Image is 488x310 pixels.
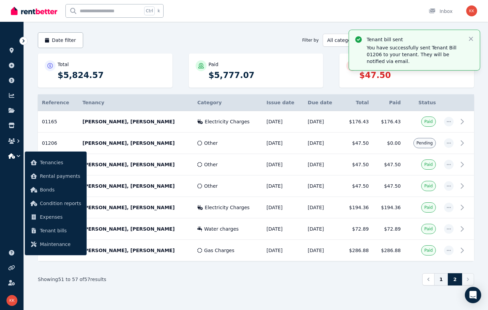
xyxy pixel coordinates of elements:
td: [DATE] [262,154,304,175]
td: $72.89 [373,218,405,240]
td: [DATE] [262,133,304,154]
span: Maintenance [40,240,81,248]
a: Condition reports [28,197,84,210]
span: Paid [424,183,433,189]
th: Paid [373,94,405,111]
th: Tenancy [78,94,193,111]
p: [PERSON_NAME], [PERSON_NAME] [82,118,189,125]
td: [DATE] [304,240,341,261]
span: Reference [42,100,69,105]
span: Condition reports [40,199,81,207]
span: Paid [424,162,433,167]
td: [DATE] [262,240,304,261]
img: Klevis Kllogjri [6,295,17,306]
td: $194.36 [373,197,405,218]
td: [DATE] [262,197,304,218]
td: [DATE] [304,111,341,133]
a: Expenses [28,210,84,224]
span: Tenancies [40,158,81,167]
span: 01165 [42,119,57,124]
span: Other [204,161,218,168]
span: Filter by [302,37,319,43]
td: [DATE] [304,218,341,240]
td: $286.88 [341,240,373,261]
th: Due date [304,94,341,111]
td: [DATE] [304,175,341,197]
td: $72.89 [341,218,373,240]
span: Bonds [40,186,81,194]
td: [DATE] [304,154,341,175]
nav: Pagination [422,273,474,285]
span: Expenses [40,213,81,221]
span: All categories [327,37,396,44]
a: Rental payments [28,169,84,183]
span: Paid [424,205,433,210]
td: [DATE] [304,197,341,218]
td: $0.00 [373,133,405,154]
td: $47.50 [341,133,373,154]
span: Electricity Charges [205,118,250,125]
p: Tenant bill sent [367,36,462,43]
a: Bonds [28,183,84,197]
td: $176.43 [341,111,373,133]
span: k [157,8,160,14]
td: [DATE] [262,111,304,133]
td: $194.36 [341,197,373,218]
img: RentBetter [11,6,57,16]
td: [DATE] [262,175,304,197]
a: Tenancies [28,156,84,169]
div: Open Intercom Messenger [465,287,481,303]
p: Showing to of results [38,276,106,283]
p: [PERSON_NAME], [PERSON_NAME] [82,247,189,254]
span: Paid [424,119,433,124]
th: Status [405,94,440,111]
div: Inbox [429,8,453,15]
button: Date filter [38,32,83,48]
p: [PERSON_NAME], [PERSON_NAME] [82,161,189,168]
a: Maintenance [28,237,84,251]
img: Klevis Kllogjri [466,5,477,16]
td: $47.50 [341,154,373,175]
span: Electricity Charges [205,204,250,211]
td: [DATE] [262,218,304,240]
span: Pending [416,140,433,146]
span: Water charges [204,226,239,232]
span: 57 [84,277,90,282]
span: Ctrl [144,6,155,15]
a: 1 [434,273,448,285]
a: 2 [448,273,462,285]
span: Tenant bills [40,227,81,235]
th: Category [193,94,262,111]
a: Tenant bills [28,224,84,237]
p: [PERSON_NAME], [PERSON_NAME] [82,183,189,189]
span: Other [204,183,218,189]
span: Rental payments [40,172,81,180]
td: $176.43 [373,111,405,133]
span: 01206 [42,140,57,146]
span: Paid [424,226,433,232]
p: Paid [209,61,218,68]
td: $47.50 [341,175,373,197]
td: $47.50 [373,154,405,175]
th: Total [341,94,373,111]
span: 51 [58,277,64,282]
p: [PERSON_NAME], [PERSON_NAME] [82,226,189,232]
td: $286.88 [373,240,405,261]
td: [DATE] [304,133,341,154]
span: Gas Charges [204,247,234,254]
p: Total [58,61,69,68]
th: Issue date [262,94,304,111]
p: [PERSON_NAME], [PERSON_NAME] [82,140,189,146]
td: $47.50 [373,175,405,197]
span: Paid [424,248,433,253]
p: $5,777.07 [209,70,317,81]
span: Other [204,140,218,146]
button: All categories [323,34,410,47]
p: You have successfully sent Tenant Bill 01206 to your tenant. They will be notified via email. [367,44,462,65]
p: $47.50 [359,70,467,81]
span: 57 [72,277,78,282]
p: [PERSON_NAME], [PERSON_NAME] [82,204,189,211]
p: $5,824.57 [58,70,166,81]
